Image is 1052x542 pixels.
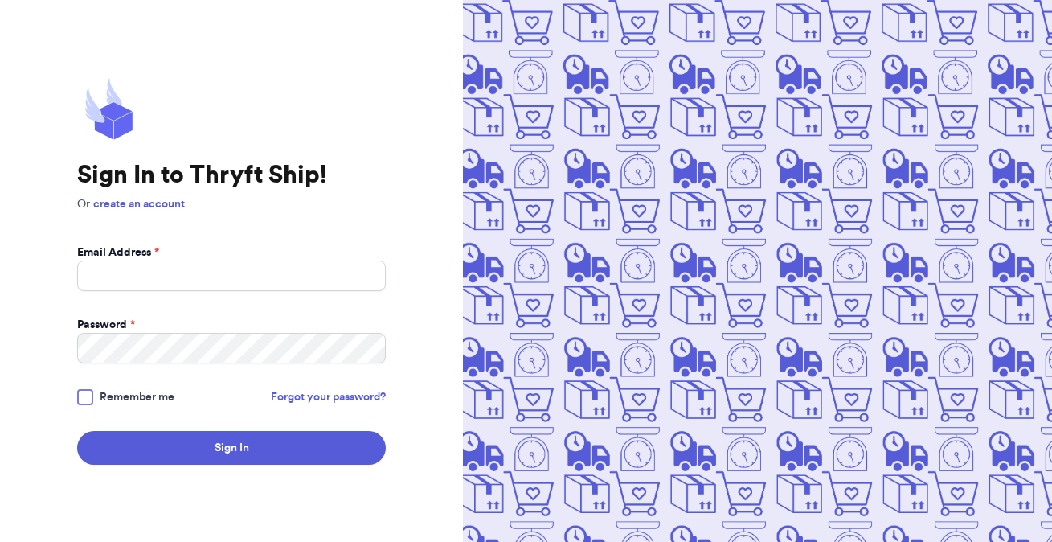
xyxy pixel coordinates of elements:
label: Email Address [77,244,159,261]
span: Remember me [100,389,174,405]
a: create an account [93,199,185,210]
h1: Sign In to Thryft Ship! [77,161,386,190]
a: Forgot your password? [271,389,386,405]
p: Or [77,196,386,212]
button: Sign In [77,431,386,465]
label: Password [77,317,135,333]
